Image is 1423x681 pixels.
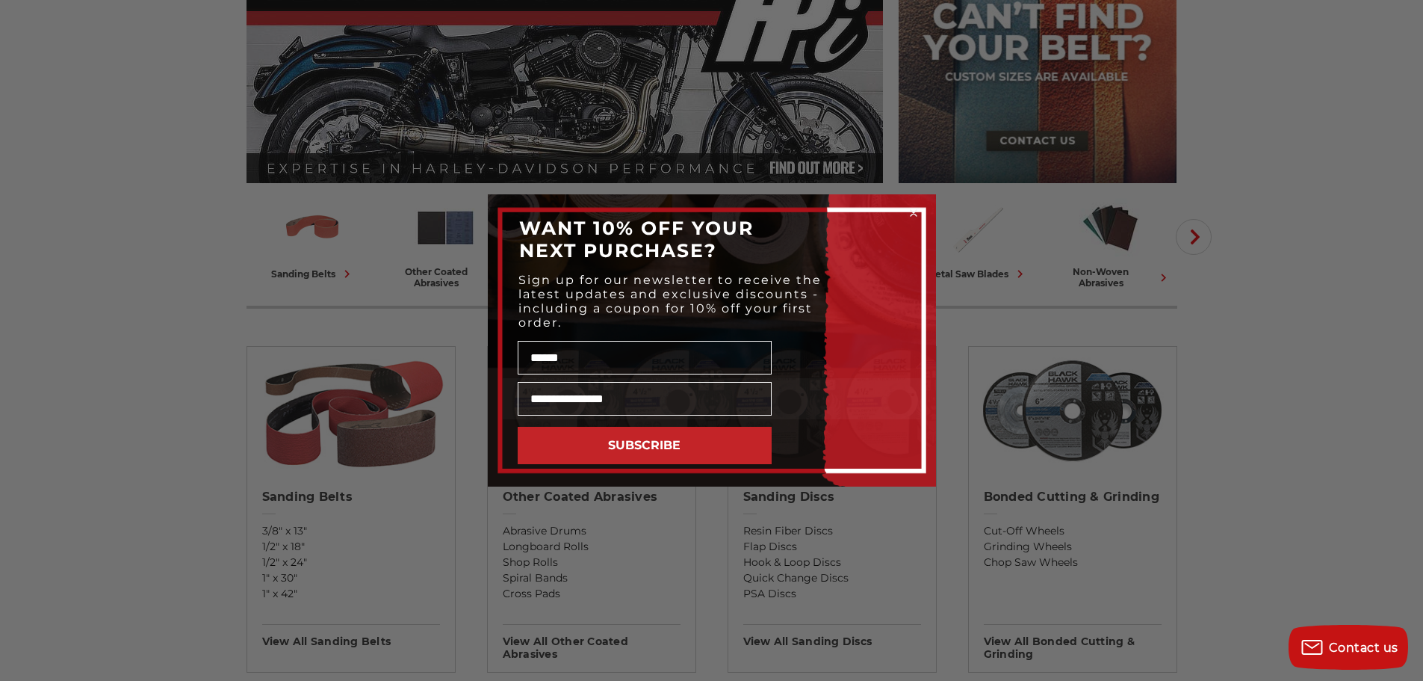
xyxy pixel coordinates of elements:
button: Close dialog [906,206,921,221]
button: SUBSCRIBE [518,427,772,464]
span: Sign up for our newsletter to receive the latest updates and exclusive discounts - including a co... [518,273,822,330]
span: Contact us [1329,641,1398,655]
button: Contact us [1289,625,1408,670]
input: Email [518,382,772,416]
span: WANT 10% OFF YOUR NEXT PURCHASE? [519,217,754,262]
